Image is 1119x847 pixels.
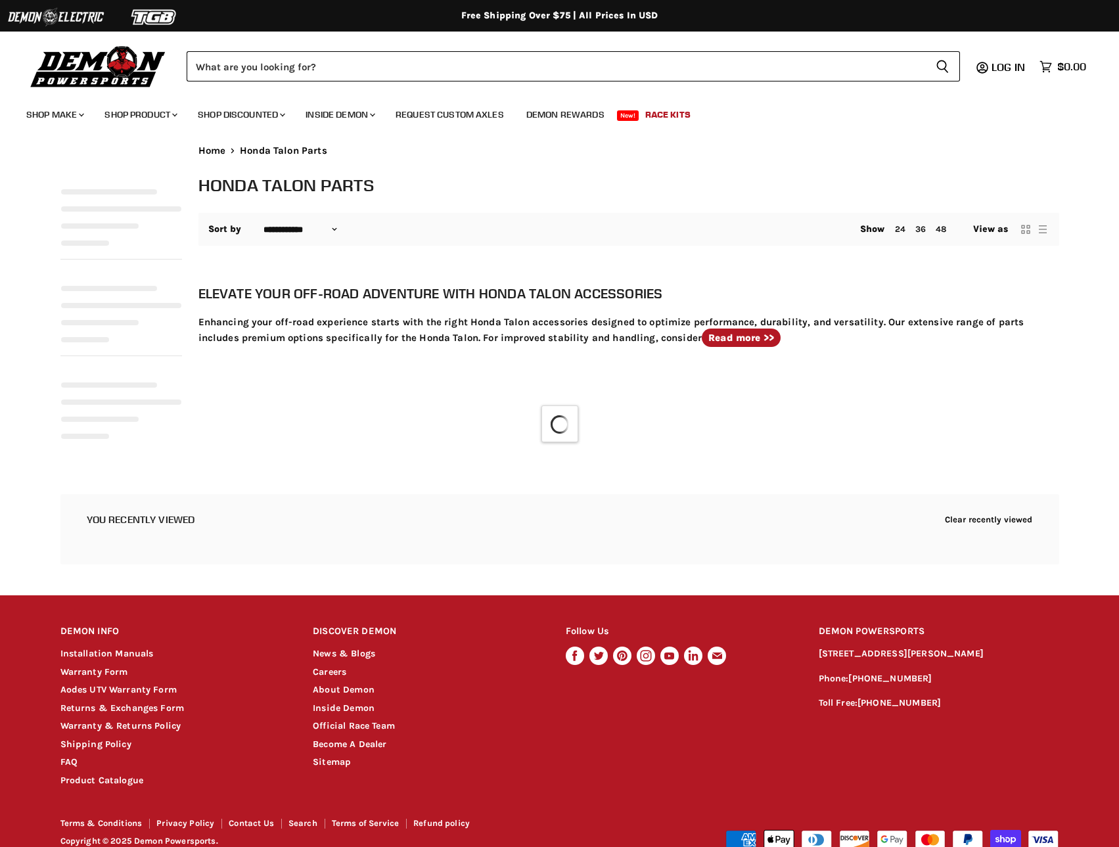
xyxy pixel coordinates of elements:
a: Product Catalogue [60,775,144,786]
span: Honda Talon Parts [240,145,327,156]
a: News & Blogs [313,648,375,659]
p: Phone: [819,672,1059,687]
ul: Main menu [16,96,1083,128]
button: grid view [1019,223,1032,236]
a: Official Race Team [313,720,395,731]
a: Search [288,818,317,828]
a: Shop Make [16,101,92,128]
div: Free Shipping Over $75 | All Prices In USD [34,10,1085,22]
a: Returns & Exchanges Form [60,702,185,714]
nav: Collection utilities [198,213,1059,246]
a: Inside Demon [313,702,375,714]
a: Refund policy [413,818,470,828]
button: Search [925,51,960,81]
span: New! [617,110,639,121]
nav: Footer [60,819,561,833]
a: Shop Discounted [188,101,293,128]
a: Log in [986,61,1033,73]
h2: Follow Us [566,616,794,647]
a: Race Kits [635,101,700,128]
a: $0.00 [1033,57,1093,76]
a: FAQ [60,756,78,767]
h2: DEMON POWERSPORTS [819,616,1059,647]
a: Home [198,145,226,156]
a: Terms & Conditions [60,818,143,828]
span: Log in [992,60,1025,74]
a: Aodes UTV Warranty Form [60,684,177,695]
span: Show [860,223,885,235]
h2: DISCOVER DEMON [313,616,541,647]
p: Toll Free: [819,696,1059,711]
a: Demon Rewards [516,101,614,128]
a: Shop Product [95,101,185,128]
aside: Recently viewed products [34,494,1085,564]
a: Become A Dealer [313,739,386,750]
span: View as [973,224,1009,235]
button: Clear recently viewed [945,515,1033,524]
h2: DEMON INFO [60,616,288,647]
a: Terms of Service [332,818,399,828]
h2: You recently viewed [87,514,195,525]
a: About Demon [313,684,375,695]
form: Product [187,51,960,81]
a: 24 [895,224,905,234]
button: list view [1036,223,1049,236]
h2: Elevate Your Off-Road Adventure with Honda Talon Accessories [198,283,1059,304]
h1: Honda Talon Parts [198,174,1059,196]
a: 48 [936,224,946,234]
nav: Breadcrumbs [198,145,1059,156]
label: Sort by [208,224,242,235]
a: Warranty Form [60,666,128,677]
a: Request Custom Axles [386,101,514,128]
a: 36 [915,224,926,234]
a: Inside Demon [296,101,383,128]
img: Demon Electric Logo 2 [7,5,105,30]
a: Careers [313,666,346,677]
a: [PHONE_NUMBER] [857,697,941,708]
p: Copyright © 2025 Demon Powersports. [60,836,561,846]
a: Privacy Policy [156,818,214,828]
a: Sitemap [313,756,351,767]
a: Shipping Policy [60,739,131,750]
p: Enhancing your off-road experience starts with the right Honda Talon accessories designed to opti... [198,314,1059,346]
img: Demon Powersports [26,43,170,89]
input: Search [187,51,925,81]
a: Warranty & Returns Policy [60,720,181,731]
img: TGB Logo 2 [105,5,204,30]
strong: Read more >> [708,332,774,344]
span: $0.00 [1057,60,1086,73]
a: Contact Us [229,818,274,828]
p: [STREET_ADDRESS][PERSON_NAME] [819,647,1059,662]
a: [PHONE_NUMBER] [848,673,932,684]
a: Installation Manuals [60,648,154,659]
